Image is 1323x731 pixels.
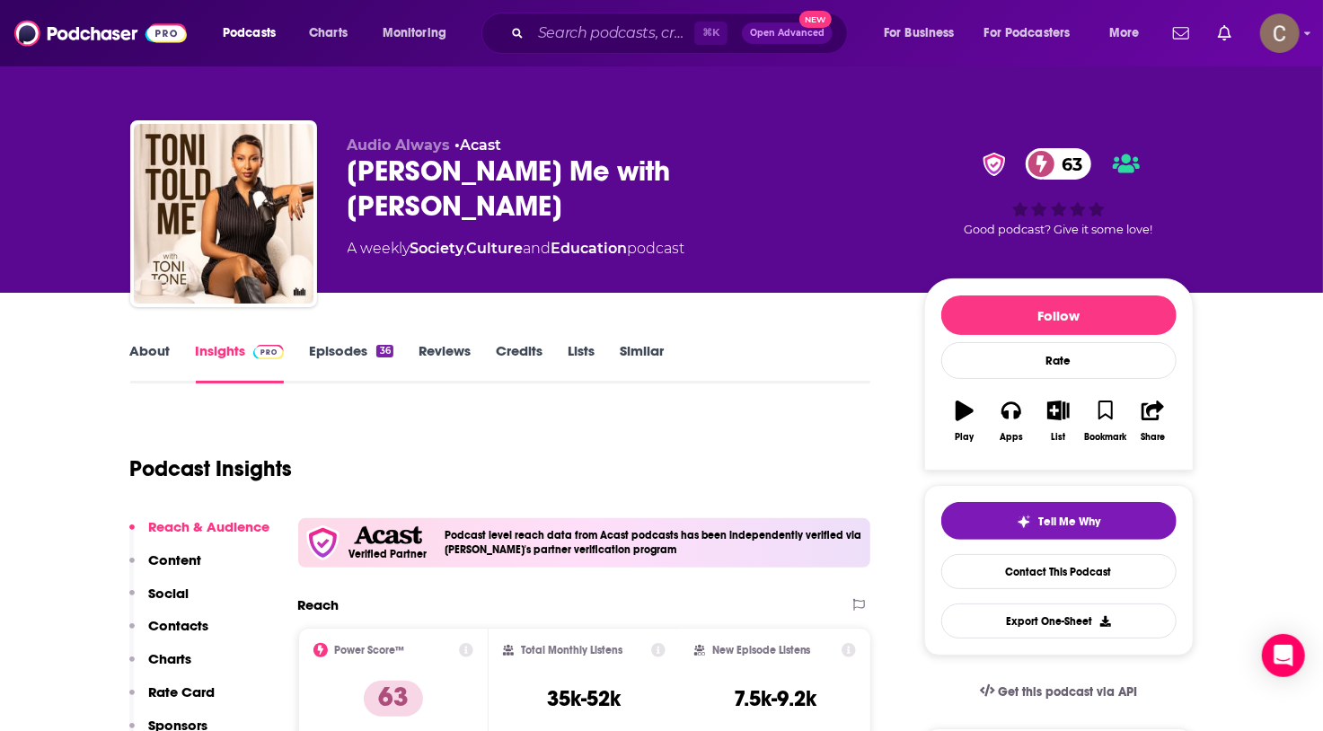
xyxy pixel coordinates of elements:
h2: Reach [298,596,340,613]
a: Education [551,240,628,257]
h2: New Episode Listens [712,644,811,656]
a: Culture [467,240,524,257]
span: , [464,240,467,257]
span: Good podcast? Give it some love! [965,223,1153,236]
button: Charts [129,650,192,683]
div: verified Badge63Good podcast? Give it some love! [924,137,1194,248]
a: Get this podcast via API [966,670,1152,714]
span: More [1109,21,1140,46]
span: Charts [309,21,348,46]
span: Podcasts [223,21,276,46]
span: Logged in as clay.bolton [1260,13,1300,53]
div: Open Intercom Messenger [1262,634,1305,677]
a: Society [410,240,464,257]
div: Search podcasts, credits, & more... [498,13,865,54]
div: List [1052,432,1066,443]
a: Show notifications dropdown [1166,18,1196,48]
h2: Total Monthly Listens [521,644,622,656]
button: Reach & Audience [129,518,270,551]
button: open menu [1097,19,1162,48]
div: Apps [1000,432,1023,443]
span: • [455,137,502,154]
div: Bookmark [1084,432,1126,443]
button: tell me why sparkleTell Me Why [941,502,1177,540]
button: Export One-Sheet [941,603,1177,639]
a: Contact This Podcast [941,554,1177,589]
a: Reviews [419,342,471,383]
div: Play [955,432,974,443]
span: 63 [1044,148,1091,180]
button: open menu [871,19,977,48]
img: tell me why sparkle [1017,515,1031,529]
button: Social [129,585,190,618]
button: open menu [973,19,1097,48]
button: open menu [210,19,299,48]
p: Social [149,585,190,602]
a: Similar [620,342,664,383]
img: User Profile [1260,13,1300,53]
span: For Business [884,21,955,46]
h1: Podcast Insights [130,455,293,482]
a: Charts [297,19,358,48]
h3: 7.5k-9.2k [734,685,816,712]
p: Contacts [149,617,209,634]
a: Credits [496,342,542,383]
img: Podchaser Pro [253,345,285,359]
h5: Verified Partner [349,549,428,559]
div: A weekly podcast [348,238,685,260]
h2: Power Score™ [335,644,405,656]
img: Acast [354,526,422,545]
span: New [799,11,832,28]
button: Bookmark [1082,389,1129,454]
h4: Podcast level reach data from Acast podcasts has been independently verified via [PERSON_NAME]'s ... [445,529,864,556]
img: verified Badge [977,153,1011,176]
span: Tell Me Why [1038,515,1100,529]
span: ⌘ K [694,22,728,45]
h3: 35k-52k [547,685,621,712]
span: Audio Always [348,137,451,154]
span: For Podcasters [984,21,1071,46]
span: and [524,240,551,257]
span: Monitoring [383,21,446,46]
button: Open AdvancedNew [742,22,833,44]
button: Share [1129,389,1176,454]
p: Rate Card [149,683,216,700]
a: Lists [568,342,595,383]
a: About [130,342,171,383]
button: Show profile menu [1260,13,1300,53]
a: Episodes36 [309,342,392,383]
div: 36 [376,345,392,357]
a: 63 [1026,148,1091,180]
a: Acast [461,137,502,154]
p: Content [149,551,202,568]
img: Podchaser - Follow, Share and Rate Podcasts [14,16,187,50]
div: Rate [941,342,1177,379]
button: Rate Card [129,683,216,717]
button: Contacts [129,617,209,650]
a: InsightsPodchaser Pro [196,342,285,383]
span: Get this podcast via API [998,684,1137,700]
button: open menu [370,19,470,48]
a: Show notifications dropdown [1211,18,1239,48]
p: Charts [149,650,192,667]
p: Reach & Audience [149,518,270,535]
button: Content [129,551,202,585]
img: verfied icon [305,525,340,560]
button: List [1035,389,1081,454]
button: Apps [988,389,1035,454]
button: Follow [941,295,1177,335]
span: Open Advanced [750,29,825,38]
img: Toni Told Me with Toni Tone [134,124,313,304]
input: Search podcasts, credits, & more... [531,19,694,48]
div: Share [1141,432,1165,443]
button: Play [941,389,988,454]
p: 63 [364,681,423,717]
